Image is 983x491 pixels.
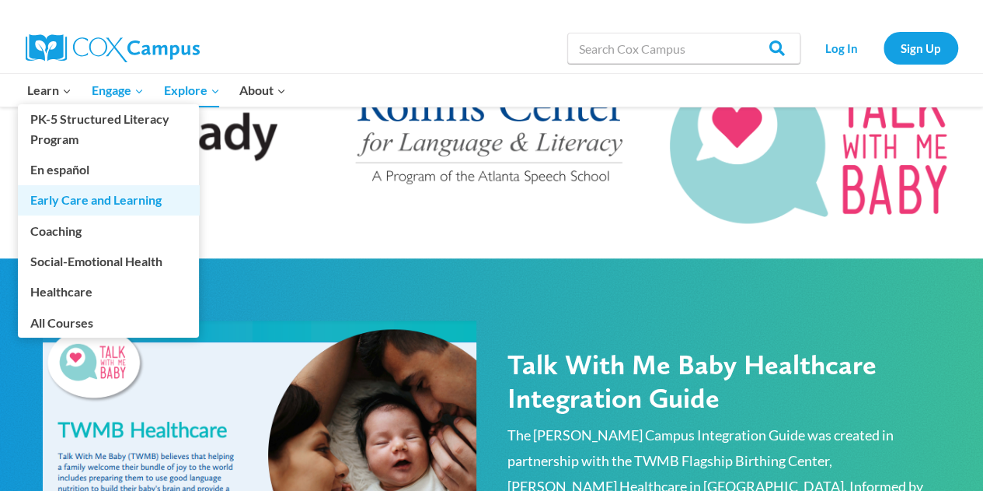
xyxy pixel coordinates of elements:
a: En español [18,155,199,184]
img: MicrosoftTeams-image-7 [666,61,952,227]
button: Child menu of About [229,74,296,107]
a: PK-5 Structured Literacy Program [18,104,199,154]
a: All Courses [18,307,199,337]
a: Sign Up [884,32,958,64]
a: Social-Emotional Health [18,247,199,276]
h2: Talk With Me Baby Healthcare Integration Guide [507,348,941,415]
nav: Primary Navigation [18,74,296,107]
a: Early Care and Learning [18,185,199,215]
img: Cox Campus [26,34,200,62]
button: Child menu of Engage [82,74,154,107]
img: rollins_logo [348,77,634,188]
a: Coaching [18,216,199,245]
input: Search Cox Campus [567,33,800,64]
button: Child menu of Explore [154,74,230,107]
nav: Secondary Navigation [808,32,958,64]
button: Child menu of Learn [18,74,82,107]
a: Healthcare [18,277,199,307]
a: Log In [808,32,876,64]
